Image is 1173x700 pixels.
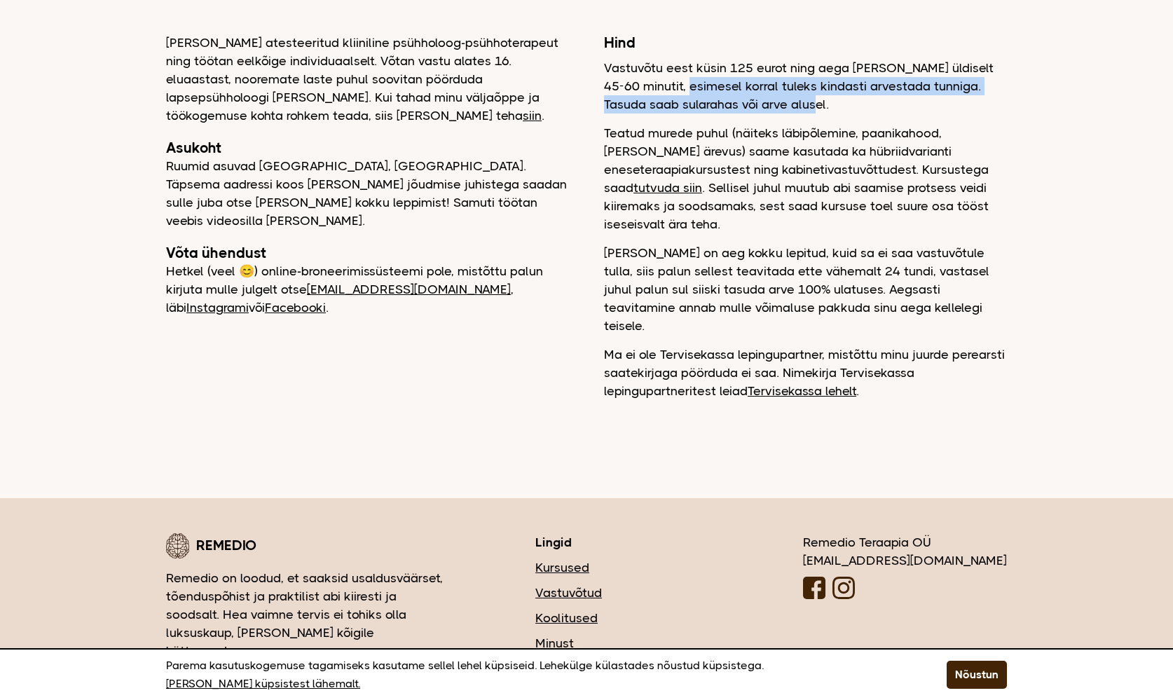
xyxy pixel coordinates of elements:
[535,584,719,602] a: Vastuvõtud
[803,533,1007,604] div: Remedio Teraapia OÜ
[535,634,719,652] a: Minust
[535,609,719,627] a: Koolitused
[166,533,189,558] img: Remedio logo
[186,301,249,315] a: Instagrami
[166,34,569,125] p: [PERSON_NAME] atesteeritud kliiniline psühholoog-psühhoterapeut ning töötan eelkõige individuaals...
[535,533,719,551] h3: Lingid
[604,34,1007,52] h2: Hind
[803,577,825,599] img: Facebooki logo
[604,244,1007,335] p: [PERSON_NAME] on aeg kokku lepitud, kuid sa ei saa vastuvõtule tulla, siis palun sellest teavitad...
[166,244,569,262] h2: Võta ühendust
[604,345,1007,400] p: Ma ei ole Tervisekassa lepingupartner, mistõttu minu juurde perearsti saatekirjaga pöörduda ei sa...
[166,569,451,660] p: Remedio on loodud, et saaksid usaldusväärset, tõenduspõhist ja praktilist abi kiiresti ja soodsal...
[265,301,326,315] a: Facebooki
[832,577,855,599] img: Instagrammi logo
[633,181,702,195] a: tutvuda siin
[166,157,569,230] p: Ruumid asuvad [GEOGRAPHIC_DATA], [GEOGRAPHIC_DATA]. Täpsema aadressi koos [PERSON_NAME] jõudmise ...
[947,661,1007,689] button: Nõustun
[166,675,360,693] a: [PERSON_NAME] küpsistest lähemalt.
[166,533,451,558] div: Remedio
[166,657,912,693] p: Parema kasutuskogemuse tagamiseks kasutame sellel lehel küpsiseid. Lehekülge külastades nõustud k...
[166,139,569,157] h2: Asukoht
[166,262,569,317] p: Hetkel (veel 😊) online-broneerimissüsteemi pole, mistõttu palun kirjuta mulle julgelt otse , läbi...
[523,109,542,123] a: siin
[748,384,856,398] a: Tervisekassa lehelt
[803,551,1007,570] div: [EMAIL_ADDRESS][DOMAIN_NAME]
[604,124,1007,233] p: Teatud murede puhul (näiteks läbipõlemine, paanikahood, [PERSON_NAME] ärevus) saame kasutada ka h...
[535,558,719,577] a: Kursused
[307,282,511,296] a: [EMAIL_ADDRESS][DOMAIN_NAME]
[604,59,1007,114] p: Vastuvõtu eest küsin 125 eurot ning aega [PERSON_NAME] üldiselt 45-60 minutit, esimesel korral tu...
